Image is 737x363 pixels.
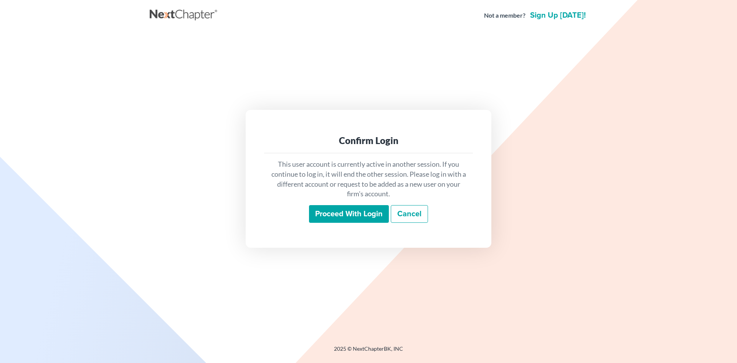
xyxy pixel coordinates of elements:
div: 2025 © NextChapterBK, INC [150,345,587,359]
a: Cancel [391,205,428,223]
p: This user account is currently active in another session. If you continue to log in, it will end ... [270,159,467,199]
input: Proceed with login [309,205,389,223]
a: Sign up [DATE]! [529,12,587,19]
div: Confirm Login [270,134,467,147]
strong: Not a member? [484,11,525,20]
